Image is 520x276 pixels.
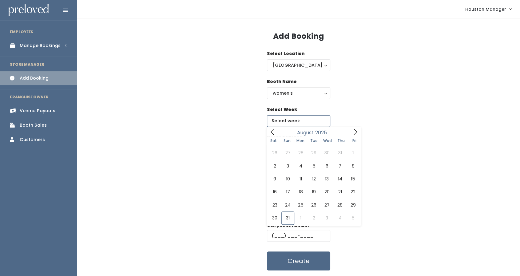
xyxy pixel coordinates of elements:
span: August 14, 2025 [333,172,346,185]
span: Wed [321,139,334,143]
button: Create [267,251,330,270]
span: August 25, 2025 [294,199,307,211]
span: August 28, 2025 [333,199,346,211]
div: Booth Sales [20,122,47,128]
span: Houston Manager [465,6,506,13]
span: August 20, 2025 [320,185,333,198]
input: Select week [267,115,330,127]
button: women's [267,87,330,99]
label: Select Location [267,50,305,57]
span: August 13, 2025 [320,172,333,185]
span: August 24, 2025 [281,199,294,211]
span: September 2, 2025 [308,211,320,224]
img: preloved logo [9,4,49,16]
span: August 6, 2025 [320,160,333,172]
span: August 19, 2025 [308,185,320,198]
span: September 3, 2025 [320,211,333,224]
button: [GEOGRAPHIC_DATA] [267,59,330,71]
span: August 30, 2025 [268,211,281,224]
span: July 29, 2025 [308,146,320,159]
div: Customers [20,136,45,143]
span: August [297,130,314,135]
span: July 26, 2025 [268,146,281,159]
label: Booth Name [267,78,297,85]
span: July 30, 2025 [320,146,333,159]
span: August 4, 2025 [294,160,307,172]
span: August 11, 2025 [294,172,307,185]
span: August 1, 2025 [347,146,359,159]
h3: Add Booking [273,32,324,41]
span: August 9, 2025 [268,172,281,185]
span: Sun [280,139,294,143]
span: August 31, 2025 [281,211,294,224]
span: Thu [334,139,347,143]
span: September 5, 2025 [347,211,359,224]
span: August 3, 2025 [281,160,294,172]
span: September 4, 2025 [333,211,346,224]
span: August 16, 2025 [268,185,281,198]
span: August 15, 2025 [347,172,359,185]
a: Houston Manager [459,2,518,16]
div: Venmo Payouts [20,108,55,114]
span: September 1, 2025 [294,211,307,224]
span: August 17, 2025 [281,185,294,198]
span: August 22, 2025 [347,185,359,198]
input: (___) ___-____ [267,230,330,242]
span: July 28, 2025 [294,146,307,159]
span: August 18, 2025 [294,185,307,198]
input: Year [314,129,332,136]
span: August 23, 2025 [268,199,281,211]
div: women's [273,90,324,97]
span: August 8, 2025 [347,160,359,172]
span: August 2, 2025 [268,160,281,172]
span: August 27, 2025 [320,199,333,211]
span: July 31, 2025 [333,146,346,159]
span: Fri [347,139,361,143]
div: [GEOGRAPHIC_DATA] [273,62,324,69]
span: August 29, 2025 [347,199,359,211]
span: August 7, 2025 [333,160,346,172]
label: Select Week [267,106,297,113]
span: Mon [294,139,307,143]
span: August 5, 2025 [308,160,320,172]
span: July 27, 2025 [281,146,294,159]
div: Add Booking [20,75,49,81]
div: Manage Bookings [20,42,61,49]
span: August 21, 2025 [333,185,346,198]
span: Sat [267,139,280,143]
span: August 10, 2025 [281,172,294,185]
span: August 12, 2025 [308,172,320,185]
span: Tue [307,139,321,143]
span: August 26, 2025 [308,199,320,211]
